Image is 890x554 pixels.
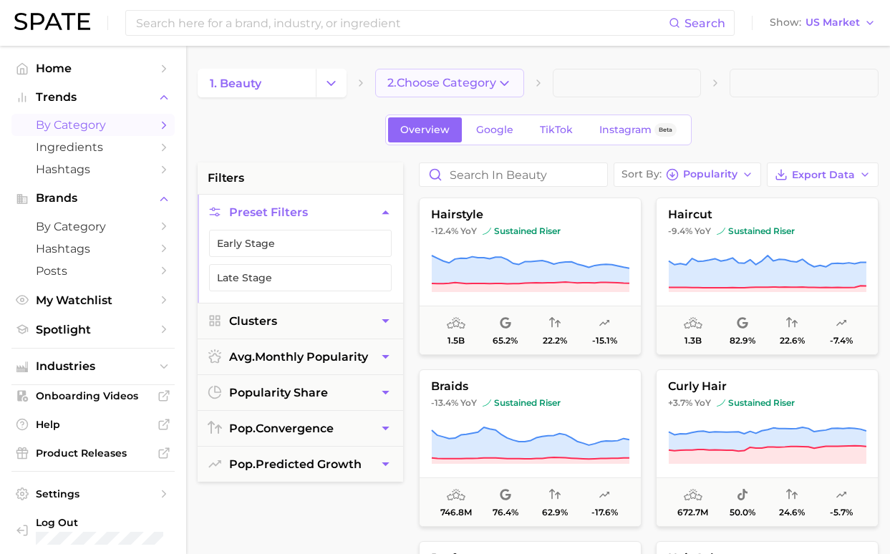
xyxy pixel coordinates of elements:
[656,369,879,527] button: curly hair+3.7% YoYsustained risersustained riser672.7m50.0%24.6%-5.7%
[11,289,175,311] a: My Watchlist
[209,230,392,257] button: Early Stage
[440,507,472,517] span: 746.8m
[770,19,801,26] span: Show
[659,124,672,136] span: Beta
[316,69,347,97] button: Change Category
[737,315,748,332] span: popularity share: Google
[540,124,573,136] span: TikTok
[836,315,847,332] span: popularity predicted growth: Uncertain
[685,336,702,346] span: 1.3b
[11,188,175,209] button: Brands
[806,19,860,26] span: US Market
[656,198,879,355] button: haircut-9.4% YoYsustained risersustained riser1.3b82.9%22.6%-7.4%
[500,315,511,332] span: popularity share: Google
[420,163,607,186] input: Search in beauty
[11,442,175,464] a: Product Releases
[36,62,150,75] span: Home
[614,162,761,187] button: Sort ByPopularity
[684,315,702,332] span: average monthly popularity: Very High Popularity
[229,386,328,399] span: popularity share
[460,397,477,409] span: YoY
[229,457,362,471] span: predicted growth
[684,487,702,504] span: average monthly popularity: Very High Popularity
[431,397,458,408] span: -13.4%
[375,69,524,97] button: 2.Choose Category
[36,516,188,529] span: Log Out
[599,315,610,332] span: popularity predicted growth: Uncertain
[36,447,150,460] span: Product Releases
[36,264,150,278] span: Posts
[198,375,403,410] button: popularity share
[599,124,652,136] span: Instagram
[587,117,689,142] a: InstagramBeta
[542,507,568,517] span: 62.9%
[685,16,725,30] span: Search
[830,336,853,346] span: -7.4%
[387,77,496,89] span: 2. Choose Category
[786,487,798,504] span: popularity convergence: Low Convergence
[229,205,308,219] span: Preset Filters
[11,319,175,341] a: Spotlight
[229,422,334,435] span: convergence
[460,225,477,237] span: YoY
[677,507,708,517] span: 672.7m
[493,336,518,346] span: 65.2%
[500,487,511,504] span: popularity share: Google
[209,264,392,291] button: Late Stage
[543,336,567,346] span: 22.2%
[836,487,847,504] span: popularity predicted growth: Uncertain
[36,418,150,431] span: Help
[483,399,491,407] img: sustained riser
[11,238,175,260] a: Hashtags
[36,140,150,154] span: Ingredients
[717,227,725,235] img: sustained riser
[683,170,737,178] span: Popularity
[229,350,368,364] span: monthly popularity
[36,389,150,402] span: Onboarding Videos
[528,117,585,142] a: TikTok
[431,225,458,236] span: -12.4%
[730,336,755,346] span: 82.9%
[11,385,175,407] a: Onboarding Videos
[36,293,150,307] span: My Watchlist
[599,487,610,504] span: popularity predicted growth: Uncertain
[11,136,175,158] a: Ingredients
[767,162,879,187] button: Export Data
[210,77,261,90] span: 1. beauty
[208,170,244,187] span: filters
[730,507,755,517] span: 50.0%
[476,124,513,136] span: Google
[420,208,641,221] span: hairstyle
[657,208,878,221] span: haircut
[11,483,175,505] a: Settings
[400,124,450,136] span: Overview
[11,57,175,79] a: Home
[36,118,150,132] span: by Category
[717,397,795,409] span: sustained riser
[419,369,642,527] button: braids-13.4% YoYsustained risersustained riser746.8m76.4%62.9%-17.6%
[549,487,561,504] span: popularity convergence: High Convergence
[229,457,256,471] abbr: popularity index
[737,487,748,504] span: popularity share: TikTok
[11,414,175,435] a: Help
[447,487,465,504] span: average monthly popularity: Very High Popularity
[621,170,662,178] span: Sort By
[36,91,150,104] span: Trends
[11,356,175,377] button: Industries
[549,315,561,332] span: popularity convergence: Low Convergence
[36,360,150,373] span: Industries
[591,507,618,517] span: -17.6%
[14,13,90,30] img: SPATE
[483,225,561,237] span: sustained riser
[717,399,725,407] img: sustained riser
[483,397,561,409] span: sustained riser
[36,242,150,256] span: Hashtags
[11,260,175,282] a: Posts
[36,220,150,233] span: by Category
[36,192,150,205] span: Brands
[695,225,711,237] span: YoY
[36,323,150,336] span: Spotlight
[11,512,175,549] a: Log out. Currently logged in with e-mail sbowen@insightpartners.com.
[464,117,526,142] a: Google
[419,198,642,355] button: hairstyle-12.4% YoYsustained risersustained riser1.5b65.2%22.2%-15.1%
